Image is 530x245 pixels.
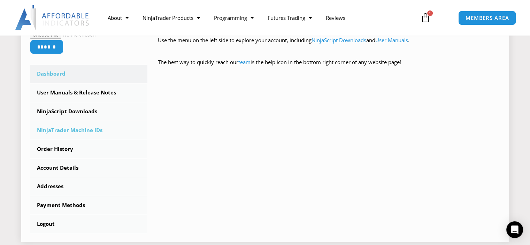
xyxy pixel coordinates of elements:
a: Dashboard [30,65,148,83]
a: NinjaTrader Machine IDs [30,121,148,139]
p: The best way to quickly reach our is the help icon in the bottom right corner of any website page! [158,58,500,77]
nav: Menu [101,10,414,26]
a: Addresses [30,177,148,196]
a: About [101,10,136,26]
a: Logout [30,215,148,233]
a: NinjaScript Downloads [312,37,366,44]
a: Programming [207,10,261,26]
a: Reviews [319,10,352,26]
a: Payment Methods [30,196,148,214]
a: Order History [30,140,148,158]
div: Open Intercom Messenger [506,221,523,238]
a: MEMBERS AREA [458,11,516,25]
a: User Manuals & Release Notes [30,84,148,102]
a: NinjaScript Downloads [30,102,148,121]
a: User Manuals [375,37,408,44]
span: MEMBERS AREA [466,15,509,21]
a: team [238,59,251,66]
p: Use the menu on the left side to explore your account, including and . [158,36,500,55]
a: Account Details [30,159,148,177]
a: NinjaTrader Products [136,10,207,26]
a: 1 [410,8,441,28]
nav: Account pages [30,65,148,233]
img: LogoAI | Affordable Indicators – NinjaTrader [15,5,90,30]
a: Futures Trading [261,10,319,26]
span: 1 [427,10,433,16]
